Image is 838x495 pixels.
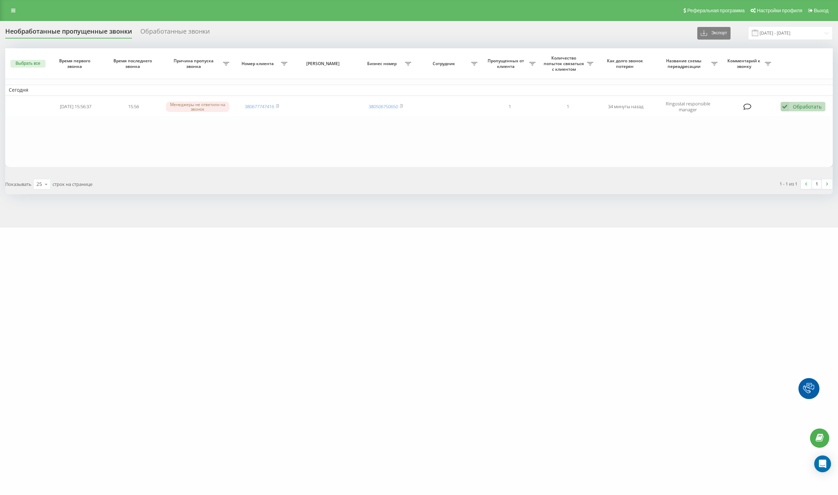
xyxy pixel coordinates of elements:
span: Причина пропуска звонка [166,58,223,69]
div: Менеджеры не ответили на звонок [166,102,229,112]
div: 25 [36,181,42,188]
a: 380506750650 [369,103,398,110]
button: Выбрать все [11,60,46,68]
a: 380677747416 [245,103,274,110]
span: Количество попыток связаться с клиентом [543,55,587,72]
td: 1 [539,97,597,117]
span: Время первого звонка [53,58,98,69]
td: 1 [481,97,539,117]
div: Open Intercom Messenger [814,455,831,472]
span: строк на странице [53,181,92,187]
span: Как долго звонок потерян [603,58,649,69]
a: 1 [811,179,822,189]
td: 15:56 [105,97,162,117]
span: Название схемы переадресации [658,58,711,69]
div: Необработанные пропущенные звонки [5,28,132,39]
span: Показывать [5,181,32,187]
span: Реферальная программа [687,8,745,13]
span: Пропущенных от клиента [484,58,529,69]
span: Номер клиента [236,61,281,67]
span: Комментарий к звонку [725,58,765,69]
span: Выход [814,8,829,13]
div: Обработанные звонки [140,28,210,39]
span: [PERSON_NAME] [297,61,350,67]
div: 1 - 1 из 1 [780,180,797,187]
td: Сегодня [5,85,833,95]
span: Настройки профиля [757,8,802,13]
div: Обработать [793,103,822,110]
td: 34 минуты назад [597,97,655,117]
span: Сотрудник [418,61,471,67]
td: [DATE] 15:56:37 [47,97,104,117]
button: Экспорт [697,27,731,40]
td: Ringostat responsible manager [655,97,721,117]
span: Бизнес номер [361,61,405,67]
span: Время последнего звонка [111,58,156,69]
